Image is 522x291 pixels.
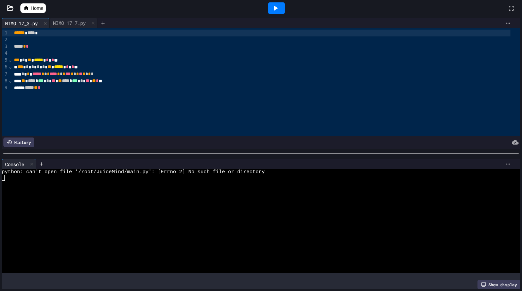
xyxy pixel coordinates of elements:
div: NIMO 17_7.py [50,19,89,27]
span: Home [31,5,43,12]
span: python: can't open file '/root/JuiceMind/main.py': [Errno 2] No such file or directory [2,169,265,175]
div: 7 [2,71,8,78]
div: NIMO 17_3.py [2,18,50,28]
div: Show display [477,280,520,289]
a: Home [20,3,46,13]
div: 2 [2,36,8,43]
div: 9 [2,84,8,91]
div: 6 [2,64,8,70]
div: 5 [2,57,8,64]
div: 4 [2,50,8,57]
span: Fold line [8,78,12,83]
div: Console [2,159,36,169]
div: 8 [2,78,8,84]
div: 3 [2,43,8,50]
span: Fold line [8,64,12,69]
div: Console [2,161,28,168]
div: NIMO 17_7.py [50,18,98,28]
div: History [3,138,34,147]
span: Fold line [8,57,12,63]
div: 1 [2,30,8,36]
div: NIMO 17_3.py [2,20,41,27]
